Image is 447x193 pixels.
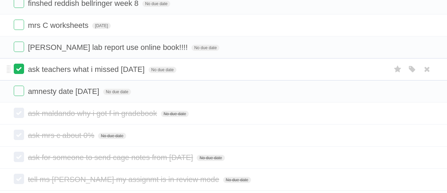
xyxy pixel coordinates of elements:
span: amnesty date [DATE] [28,87,101,96]
span: ask teachers what i missed [DATE] [28,65,146,74]
span: No due date [103,89,131,95]
label: Done [14,86,24,96]
span: No due date [192,45,219,51]
span: [DATE] [92,23,111,29]
span: No due date [149,67,176,73]
label: Done [14,152,24,162]
span: No due date [98,133,126,139]
span: ask mrs c about 0% [28,131,96,140]
span: ask maldando why i got f in gradebook [28,109,159,118]
span: No due date [223,177,251,183]
span: tell ms [PERSON_NAME] my assignmt is in review mode [28,175,221,184]
label: Done [14,108,24,118]
label: Done [14,130,24,140]
span: No due date [161,111,189,117]
label: Done [14,20,24,30]
span: ask for someone to send cage notes from [DATE] [28,153,195,162]
span: [PERSON_NAME] lab report use online book!!!! [28,43,189,52]
label: Done [14,64,24,74]
label: Done [14,174,24,184]
span: No due date [197,155,225,161]
span: No due date [142,1,170,7]
label: Star task [391,64,404,75]
span: mrs C worksheets [28,21,90,30]
label: Done [14,42,24,52]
